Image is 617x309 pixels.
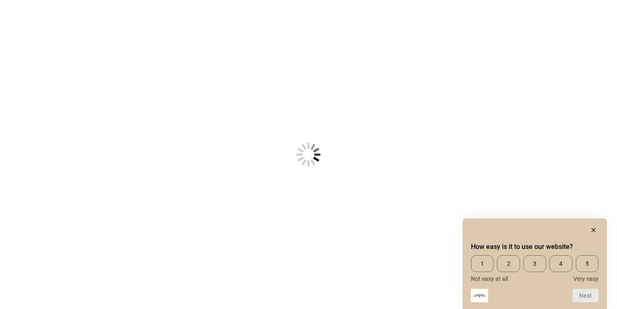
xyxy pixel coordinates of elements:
span: Not easy at all [471,275,508,282]
h2: How easy is it to use our website? Select an option from 1 to 5, with 1 being Not easy at all and... [471,242,599,252]
span: 2 [497,255,520,272]
div: How easy is it to use our website? Select an option from 1 to 5, with 1 being Not easy at all and... [471,225,599,302]
span: 1 [471,255,494,272]
span: 3 [523,255,546,272]
span: 4 [549,255,572,272]
span: 5 [576,255,599,272]
span: Very easy [573,275,599,282]
img: Loading [255,101,362,208]
div: How easy is it to use our website? Select an option from 1 to 5, with 1 being Not easy at all and... [471,255,599,282]
button: Next question [573,289,599,302]
button: Hide survey [588,225,599,235]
